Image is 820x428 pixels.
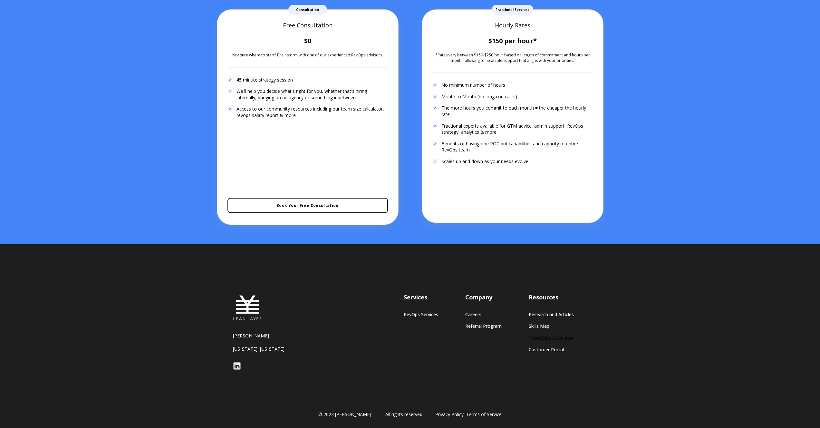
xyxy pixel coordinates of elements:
h3: Company [465,293,502,301]
img: Checkmark [432,141,438,146]
img: Checkmark [227,89,233,94]
span: No minimum number of hours [441,82,505,88]
img: Lean Layer [233,293,262,322]
a: Skills Map [529,323,574,329]
h4: Hourly Rates [432,21,593,29]
span: Access to our community resources including our team size calculator, revops salary report & more [236,106,388,118]
span: Consultation [288,5,327,15]
a: Terms of Service [466,411,502,417]
span: Benefits of having one POC but capabilities and capacity of entire RevOps team [441,141,593,153]
span: All rights reserved [385,411,422,418]
a: Privacy Policy [435,411,464,417]
span: Month to Month (no long contracts) [441,93,517,100]
a: RevOps Services [404,312,438,317]
strong: $0 [304,36,311,45]
a: Customer Portal [529,347,574,352]
span: Book Your Free Consultation [276,203,339,208]
span: Scales up and down as your needs evolve [441,158,528,165]
h3: Services [404,293,438,301]
span: Fractional Services [492,5,533,15]
strong: $150 per hour* [488,36,537,45]
p: *Rates vary between $150-$250/hour based on length of commitment and hours per month, allowing fo... [432,53,593,63]
span: 45 minute strategy session [236,77,293,83]
h3: Resources [529,293,574,301]
span: Fractional experts available for GTM advice, admin support, RevOps strategy, analytics & more [441,123,593,135]
span: The more hours you commit to each month = the cheaper the hourly rate [441,105,593,117]
a: Careers [465,312,502,317]
p: Not sure where to start? Brainstorm with one of our experienced RevOps advisors. [227,53,388,58]
p: [US_STATE], [US_STATE] [233,346,314,352]
span: | [435,411,502,418]
img: Checkmark [432,83,438,88]
img: Checkmark [432,105,438,111]
img: Checkmark [227,106,233,112]
img: Checkmark [432,123,438,129]
img: Checkmark [432,94,438,99]
h4: Free Consultation [227,21,388,29]
span: We'll help you decide what's right for you, whether that's hiring internally, bringing on an agen... [236,88,388,101]
a: Referral Program [465,323,502,329]
a: Team Size Calculator [529,335,574,341]
p: [PERSON_NAME] [233,333,314,339]
a: Book Your Free Consultation [227,198,388,213]
span: © 2023 [PERSON_NAME] [318,411,371,418]
a: Research and Articles [529,312,574,317]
